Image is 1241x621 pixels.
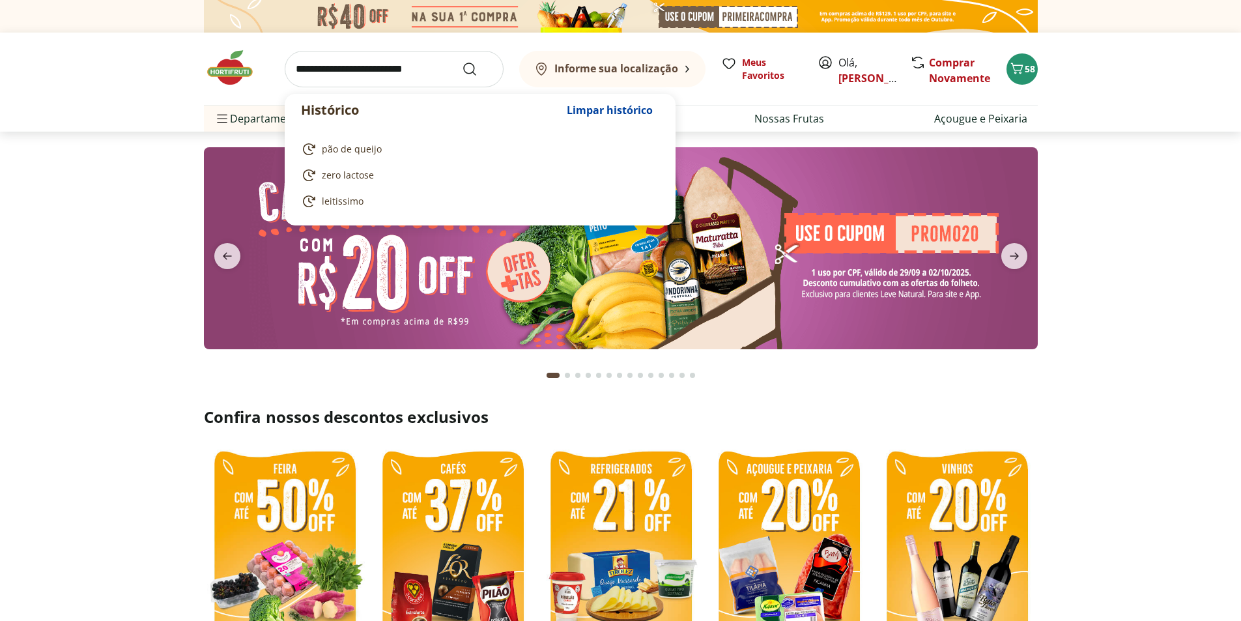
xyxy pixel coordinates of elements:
button: Go to page 12 from fs-carousel [666,360,677,391]
button: Carrinho [1006,53,1038,85]
button: Menu [214,103,230,134]
span: Olá, [838,55,896,86]
b: Informe sua localização [554,61,678,76]
a: Meus Favoritos [721,56,802,82]
a: zero lactose [301,167,654,183]
p: Histórico [301,101,560,119]
button: Go to page 7 from fs-carousel [614,360,625,391]
button: previous [204,243,251,269]
button: Go to page 10 from fs-carousel [646,360,656,391]
span: pão de queijo [322,143,382,156]
button: Go to page 14 from fs-carousel [687,360,698,391]
button: Go to page 8 from fs-carousel [625,360,635,391]
input: search [285,51,504,87]
button: Go to page 4 from fs-carousel [583,360,593,391]
button: Go to page 2 from fs-carousel [562,360,573,391]
a: Comprar Novamente [929,55,990,85]
span: Meus Favoritos [742,56,802,82]
span: zero lactose [322,169,374,182]
button: Current page from fs-carousel [544,360,562,391]
span: leitissimo [322,195,364,208]
h2: Confira nossos descontos exclusivos [204,407,1038,427]
img: Hortifruti [204,48,269,87]
button: Submit Search [462,61,493,77]
button: next [991,243,1038,269]
button: Go to page 6 from fs-carousel [604,360,614,391]
button: Go to page 3 from fs-carousel [573,360,583,391]
button: Go to page 5 from fs-carousel [593,360,604,391]
button: Go to page 9 from fs-carousel [635,360,646,391]
span: Departamentos [214,103,308,134]
a: leitissimo [301,194,654,209]
button: Limpar histórico [560,94,659,126]
a: Nossas Frutas [754,111,824,126]
span: 58 [1025,63,1035,75]
button: Go to page 11 from fs-carousel [656,360,666,391]
a: pão de queijo [301,141,654,157]
button: Informe sua localização [519,51,706,87]
img: cupom [204,147,1038,349]
button: Go to page 13 from fs-carousel [677,360,687,391]
span: Limpar histórico [567,105,653,115]
a: Açougue e Peixaria [934,111,1027,126]
a: [PERSON_NAME] [838,71,923,85]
